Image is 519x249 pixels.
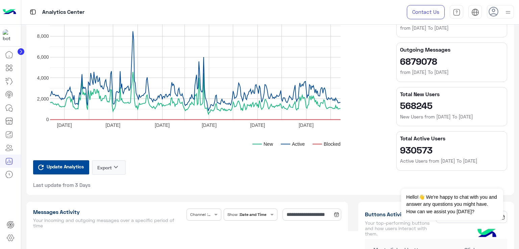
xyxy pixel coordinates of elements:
img: tab [29,8,37,16]
text: 0 [46,117,49,122]
button: Exportkeyboard_arrow_down [92,160,126,175]
img: profile [504,8,512,17]
span: Last update from 3 Days [33,182,91,188]
h5: Total New Users [400,91,503,98]
text: [DATE] [201,122,216,128]
text: 2,000 [37,96,49,101]
text: 8,000 [37,33,49,39]
text: [DATE] [155,122,170,128]
h5: Total Active Users [400,135,503,142]
text: Active [292,141,305,146]
h5: Outgoing Messages [400,46,503,53]
p: Analytics Center [42,8,84,17]
text: 6,000 [37,54,49,60]
span: Hello!👋 We're happy to chat with you and answer any questions you might have. How can we assist y... [401,189,503,220]
h6: Active Users from [DATE] To [DATE] [400,158,503,164]
button: Update Analytics [33,160,89,174]
text: [DATE] [250,122,265,128]
text: 4,000 [37,75,49,80]
i: keyboard_arrow_down [112,163,120,171]
b: Date and Time [240,212,266,217]
h6: New Users from [DATE] To [DATE] [400,113,503,120]
h2: 930573 [400,144,503,155]
img: 1403182699927242 [3,29,15,41]
h1: Messages Activity [33,209,184,215]
h6: from [DATE] To [DATE] [400,69,503,76]
h5: Your top-performing buttons and how users interact with them. [365,220,434,237]
a: tab [450,5,463,19]
h2: 568245 [400,100,503,111]
img: hulul-logo.png [475,222,499,246]
h2: 6879078 [400,56,503,66]
span: Update Analytics [45,162,85,171]
h5: Your incoming and outgoing messages over a specific period of time [33,218,184,228]
text: [DATE] [105,122,120,128]
text: [DATE] [57,122,72,128]
img: tab [471,8,479,16]
img: tab [453,8,461,16]
text: Blocked [324,141,341,146]
text: [DATE] [298,122,313,128]
img: Logo [3,5,16,19]
a: Contact Us [407,5,445,19]
h6: from [DATE] To [DATE] [400,25,503,31]
text: New [264,141,273,146]
h1: Buttons Activity [365,211,434,218]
